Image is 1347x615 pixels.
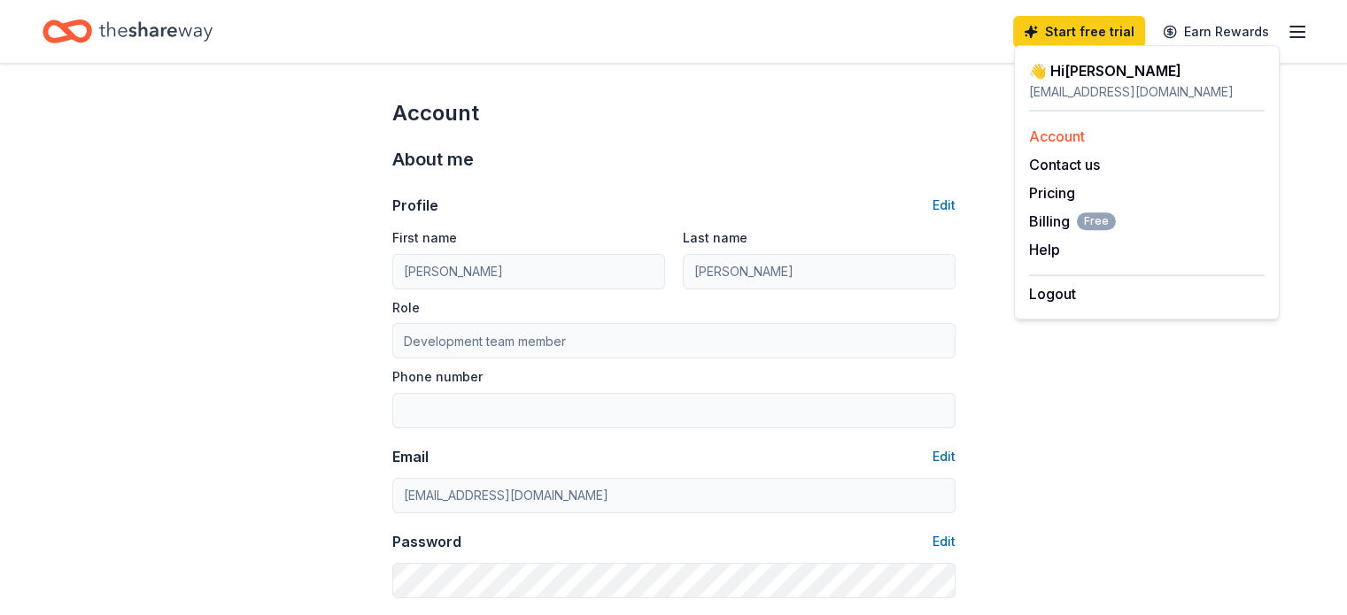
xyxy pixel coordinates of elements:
[392,145,956,173] div: About me
[1077,212,1116,230] span: Free
[933,446,956,467] button: Edit
[392,368,483,386] label: Phone number
[43,11,213,52] a: Home
[1152,16,1280,48] a: Earn Rewards
[1029,154,1100,175] button: Contact us
[1029,60,1265,81] div: 👋 Hi [PERSON_NAME]
[392,531,461,552] div: Password
[1029,211,1116,232] button: BillingFree
[933,531,956,552] button: Edit
[392,229,457,247] label: First name
[1029,81,1265,103] div: [EMAIL_ADDRESS][DOMAIN_NAME]
[392,99,956,127] div: Account
[392,299,420,317] label: Role
[933,195,956,216] button: Edit
[1029,211,1116,232] span: Billing
[1029,127,1085,145] a: Account
[683,229,747,247] label: Last name
[1013,16,1145,48] a: Start free trial
[392,446,429,467] div: Email
[392,195,438,216] div: Profile
[1029,283,1076,304] button: Logout
[1029,239,1060,260] button: Help
[1029,184,1075,202] a: Pricing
